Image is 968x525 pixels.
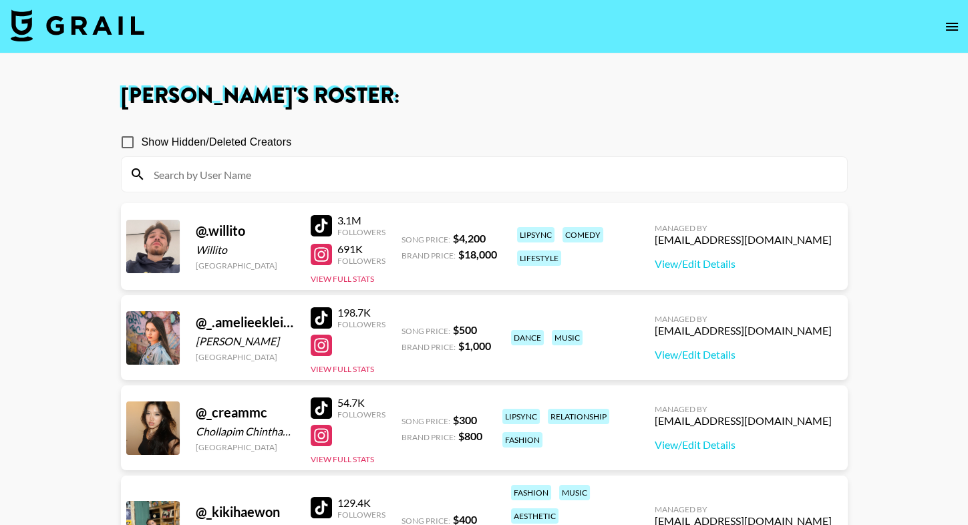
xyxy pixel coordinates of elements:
[453,323,477,336] strong: $ 500
[337,396,385,409] div: 54.7K
[655,404,832,414] div: Managed By
[939,13,965,40] button: open drawer
[401,432,456,442] span: Brand Price:
[655,223,832,233] div: Managed By
[196,243,295,256] div: Willito
[401,416,450,426] span: Song Price:
[655,257,832,271] a: View/Edit Details
[562,227,603,242] div: comedy
[196,352,295,362] div: [GEOGRAPHIC_DATA]
[511,330,544,345] div: dance
[401,250,456,260] span: Brand Price:
[502,409,540,424] div: lipsync
[548,409,609,424] div: relationship
[517,227,554,242] div: lipsync
[337,319,385,329] div: Followers
[337,214,385,227] div: 3.1M
[453,232,486,244] strong: $ 4,200
[196,425,295,438] div: Chollapim Chinthammit
[196,404,295,421] div: @ _creammc
[121,85,848,107] h1: [PERSON_NAME] 's Roster:
[311,454,374,464] button: View Full Stats
[337,227,385,237] div: Followers
[502,432,542,448] div: fashion
[196,222,295,239] div: @ .willito
[655,348,832,361] a: View/Edit Details
[511,508,558,524] div: aesthetic
[655,314,832,324] div: Managed By
[337,256,385,266] div: Followers
[146,164,839,185] input: Search by User Name
[559,485,590,500] div: music
[511,485,551,500] div: fashion
[142,134,292,150] span: Show Hidden/Deleted Creators
[401,326,450,336] span: Song Price:
[453,413,477,426] strong: $ 300
[196,335,295,348] div: [PERSON_NAME]
[401,342,456,352] span: Brand Price:
[311,274,374,284] button: View Full Stats
[458,248,497,260] strong: $ 18,000
[337,242,385,256] div: 691K
[655,438,832,452] a: View/Edit Details
[337,510,385,520] div: Followers
[196,314,295,331] div: @ _.amelieeklein._
[655,324,832,337] div: [EMAIL_ADDRESS][DOMAIN_NAME]
[458,429,482,442] strong: $ 800
[458,339,491,352] strong: $ 1,000
[196,442,295,452] div: [GEOGRAPHIC_DATA]
[655,414,832,427] div: [EMAIL_ADDRESS][DOMAIN_NAME]
[337,409,385,419] div: Followers
[517,250,561,266] div: lifestyle
[552,330,583,345] div: music
[401,234,450,244] span: Song Price:
[655,504,832,514] div: Managed By
[337,306,385,319] div: 198.7K
[196,260,295,271] div: [GEOGRAPHIC_DATA]
[311,364,374,374] button: View Full Stats
[337,496,385,510] div: 129.4K
[655,233,832,246] div: [EMAIL_ADDRESS][DOMAIN_NAME]
[11,9,144,41] img: Grail Talent
[196,504,295,520] div: @ _kikihaewon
